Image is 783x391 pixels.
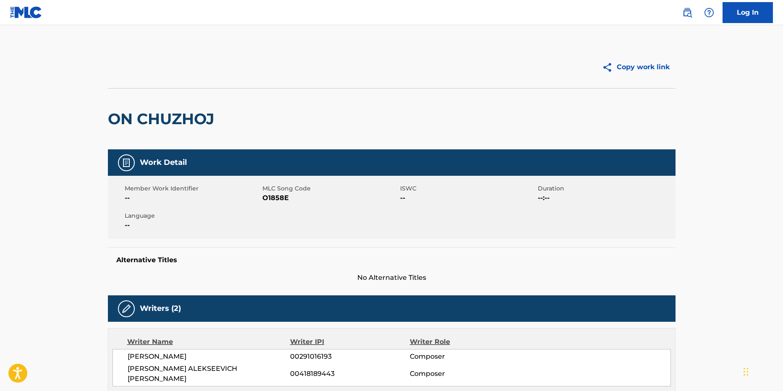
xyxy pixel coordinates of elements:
div: Writer Name [127,337,291,347]
span: No Alternative Titles [108,273,676,283]
span: ISWC [400,184,536,193]
img: Writers [121,304,131,314]
img: search [682,8,692,18]
img: MLC Logo [10,6,42,18]
span: Member Work Identifier [125,184,260,193]
span: Composer [410,369,519,379]
span: -- [125,193,260,203]
div: Writer Role [410,337,519,347]
span: -- [400,193,536,203]
span: Duration [538,184,673,193]
span: Language [125,211,260,220]
img: help [704,8,714,18]
img: Copy work link [602,62,617,73]
h5: Alternative Titles [116,256,667,264]
a: Public Search [679,4,696,21]
span: 00418189443 [290,369,409,379]
span: Composer [410,352,519,362]
img: Work Detail [121,158,131,168]
iframe: Chat Widget [741,351,783,391]
button: Copy work link [596,57,676,78]
span: [PERSON_NAME] [128,352,291,362]
span: O1858E [262,193,398,203]
h5: Writers (2) [140,304,181,313]
h2: ON CHUZHOJ [108,109,218,128]
span: -- [125,220,260,230]
a: Log In [723,2,773,23]
h5: Work Detail [140,158,187,167]
span: [PERSON_NAME] ALEKSEEVICH [PERSON_NAME] [128,364,291,384]
div: Перетащить [744,359,749,384]
div: Writer IPI [290,337,410,347]
span: --:-- [538,193,673,203]
span: MLC Song Code [262,184,398,193]
div: Help [701,4,718,21]
span: 00291016193 [290,352,409,362]
div: Виджет чата [741,351,783,391]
